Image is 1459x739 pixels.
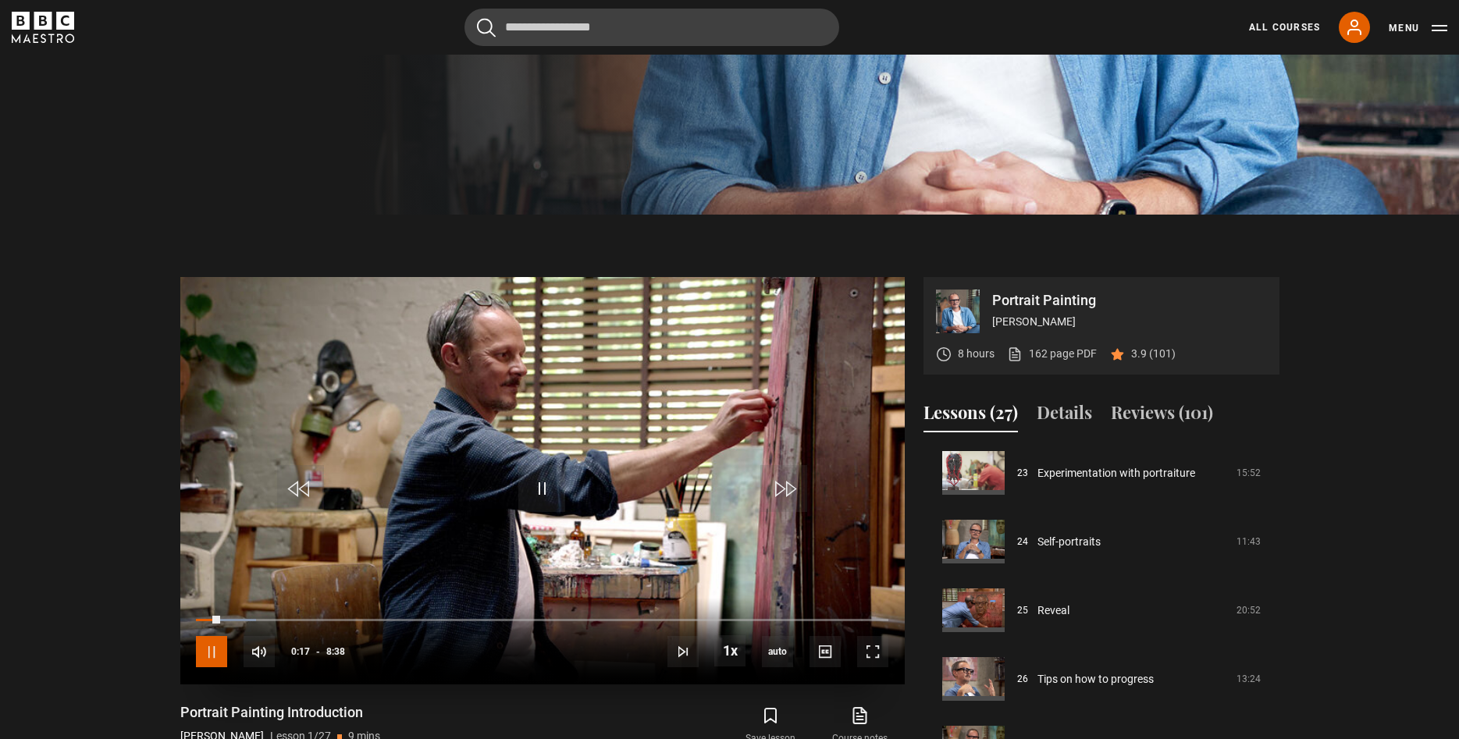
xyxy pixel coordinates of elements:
[464,9,839,46] input: Search
[12,12,74,43] svg: BBC Maestro
[326,638,345,666] span: 8:38
[1037,465,1195,481] a: Experimentation with portraiture
[1037,534,1101,550] a: Self-portraits
[1037,602,1069,619] a: Reveal
[857,636,888,667] button: Fullscreen
[992,293,1267,307] p: Portrait Painting
[992,314,1267,330] p: [PERSON_NAME]
[810,636,841,667] button: Captions
[1131,346,1176,362] p: 3.9 (101)
[762,636,793,667] span: auto
[1389,20,1447,36] button: Toggle navigation
[196,619,888,622] div: Progress Bar
[180,277,905,684] video-js: Video Player
[1007,346,1097,362] a: 162 page PDF
[196,636,227,667] button: Pause
[714,635,746,666] button: Playback Rate
[244,636,275,667] button: Mute
[1249,20,1320,34] a: All Courses
[958,346,995,362] p: 8 hours
[1037,400,1092,432] button: Details
[667,636,699,667] button: Next Lesson
[180,703,380,722] h1: Portrait Painting Introduction
[1111,400,1213,432] button: Reviews (101)
[291,638,310,666] span: 0:17
[316,646,320,657] span: -
[762,636,793,667] div: Current quality: 360p
[477,18,496,37] button: Submit the search query
[1037,671,1154,687] a: Tips on how to progress
[923,400,1018,432] button: Lessons (27)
